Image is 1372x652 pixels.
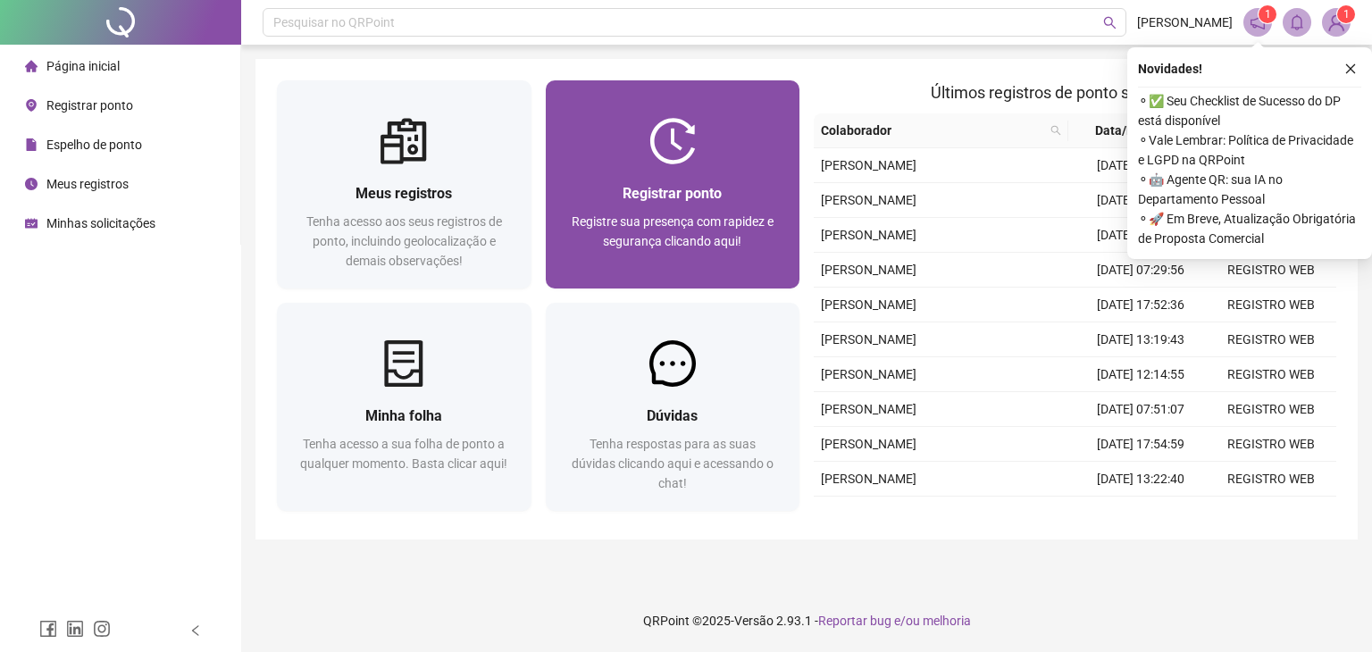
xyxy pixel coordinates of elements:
span: Meus registros [356,185,452,202]
span: [PERSON_NAME] [821,472,916,486]
td: [DATE] 17:52:36 [1075,288,1206,322]
td: [DATE] 13:22:40 [1075,462,1206,497]
td: [DATE] 07:51:07 [1075,392,1206,427]
span: Página inicial [46,59,120,73]
span: [PERSON_NAME] [821,402,916,416]
span: clock-circle [25,178,38,190]
span: [PERSON_NAME] [821,297,916,312]
span: Versão [734,614,774,628]
span: ⚬ ✅ Seu Checklist de Sucesso do DP está disponível [1138,91,1361,130]
span: Minhas solicitações [46,216,155,230]
span: Data/Hora [1075,121,1174,140]
span: linkedin [66,620,84,638]
span: [PERSON_NAME] [821,437,916,451]
span: Novidades ! [1138,59,1202,79]
span: left [189,624,202,637]
span: facebook [39,620,57,638]
td: [DATE] 13:17:46 [1075,183,1206,218]
td: REGISTRO WEB [1206,288,1336,322]
td: REGISTRO WEB [1206,462,1336,497]
span: search [1047,117,1065,144]
span: ⚬ 🤖 Agente QR: sua IA no Departamento Pessoal [1138,170,1361,209]
a: Minha folhaTenha acesso a sua folha de ponto a qualquer momento. Basta clicar aqui! [277,303,531,511]
td: REGISTRO WEB [1206,497,1336,531]
span: Tenha acesso a sua folha de ponto a qualquer momento. Basta clicar aqui! [300,437,507,471]
a: Registrar pontoRegistre sua presença com rapidez e segurança clicando aqui! [546,80,800,288]
span: file [25,138,38,151]
footer: QRPoint © 2025 - 2.93.1 - [241,589,1372,652]
span: schedule [25,217,38,230]
span: close [1344,63,1357,75]
span: bell [1289,14,1305,30]
td: REGISTRO WEB [1206,322,1336,357]
span: [PERSON_NAME] [1137,13,1233,32]
td: [DATE] 07:29:56 [1075,253,1206,288]
span: [PERSON_NAME] [821,367,916,381]
span: 1 [1265,8,1271,21]
span: Dúvidas [647,407,698,424]
span: Minha folha [365,407,442,424]
img: 89967 [1323,9,1350,36]
td: [DATE] 12:02:27 [1075,497,1206,531]
td: [DATE] 12:03:36 [1075,218,1206,253]
sup: 1 [1259,5,1276,23]
span: ⚬ 🚀 Em Breve, Atualização Obrigatória de Proposta Comercial [1138,209,1361,248]
span: home [25,60,38,72]
span: instagram [93,620,111,638]
a: Meus registrosTenha acesso aos seus registros de ponto, incluindo geolocalização e demais observa... [277,80,531,288]
span: Espelho de ponto [46,138,142,152]
span: notification [1250,14,1266,30]
th: Data/Hora [1068,113,1195,148]
span: Registre sua presença com rapidez e segurança clicando aqui! [572,214,774,248]
span: [PERSON_NAME] [821,193,916,207]
span: Últimos registros de ponto sincronizados [931,83,1219,102]
td: [DATE] 13:19:43 [1075,322,1206,357]
td: REGISTRO WEB [1206,253,1336,288]
td: [DATE] 17:54:59 [1075,427,1206,462]
span: Colaborador [821,121,1043,140]
td: [DATE] 12:14:55 [1075,357,1206,392]
span: Registrar ponto [46,98,133,113]
td: REGISTRO WEB [1206,427,1336,462]
span: Meus registros [46,177,129,191]
td: REGISTRO WEB [1206,392,1336,427]
span: search [1050,125,1061,136]
span: 1 [1343,8,1350,21]
span: Registrar ponto [623,185,722,202]
span: search [1103,16,1117,29]
span: environment [25,99,38,112]
td: REGISTRO WEB [1206,357,1336,392]
span: [PERSON_NAME] [821,332,916,347]
span: [PERSON_NAME] [821,228,916,242]
span: ⚬ Vale Lembrar: Política de Privacidade e LGPD na QRPoint [1138,130,1361,170]
span: [PERSON_NAME] [821,158,916,172]
a: DúvidasTenha respostas para as suas dúvidas clicando aqui e acessando o chat! [546,303,800,511]
sup: Atualize o seu contato no menu Meus Dados [1337,5,1355,23]
span: Reportar bug e/ou melhoria [818,614,971,628]
span: Tenha respostas para as suas dúvidas clicando aqui e acessando o chat! [572,437,774,490]
span: Tenha acesso aos seus registros de ponto, incluindo geolocalização e demais observações! [306,214,502,268]
td: [DATE] 17:53:43 [1075,148,1206,183]
span: [PERSON_NAME] [821,263,916,277]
